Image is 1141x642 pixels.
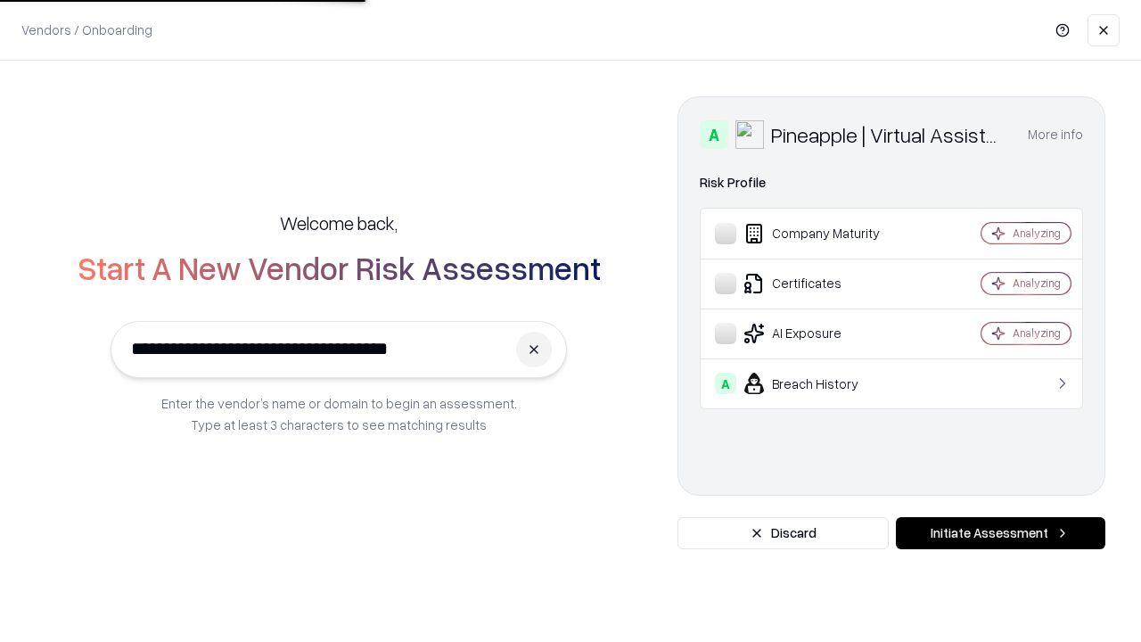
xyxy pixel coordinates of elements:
[1028,119,1083,151] button: More info
[78,250,601,285] h2: Start A New Vendor Risk Assessment
[700,120,728,149] div: A
[896,517,1105,549] button: Initiate Assessment
[715,323,928,344] div: AI Exposure
[715,223,928,244] div: Company Maturity
[161,392,517,435] p: Enter the vendor’s name or domain to begin an assessment. Type at least 3 characters to see match...
[1013,226,1061,241] div: Analyzing
[715,373,736,394] div: A
[715,373,928,394] div: Breach History
[771,120,1006,149] div: Pineapple | Virtual Assistant Agency
[715,273,928,294] div: Certificates
[280,210,398,235] h5: Welcome back,
[1013,276,1061,291] div: Analyzing
[677,517,889,549] button: Discard
[1013,325,1061,341] div: Analyzing
[700,172,1083,193] div: Risk Profile
[735,120,764,149] img: Pineapple | Virtual Assistant Agency
[21,21,152,39] p: Vendors / Onboarding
